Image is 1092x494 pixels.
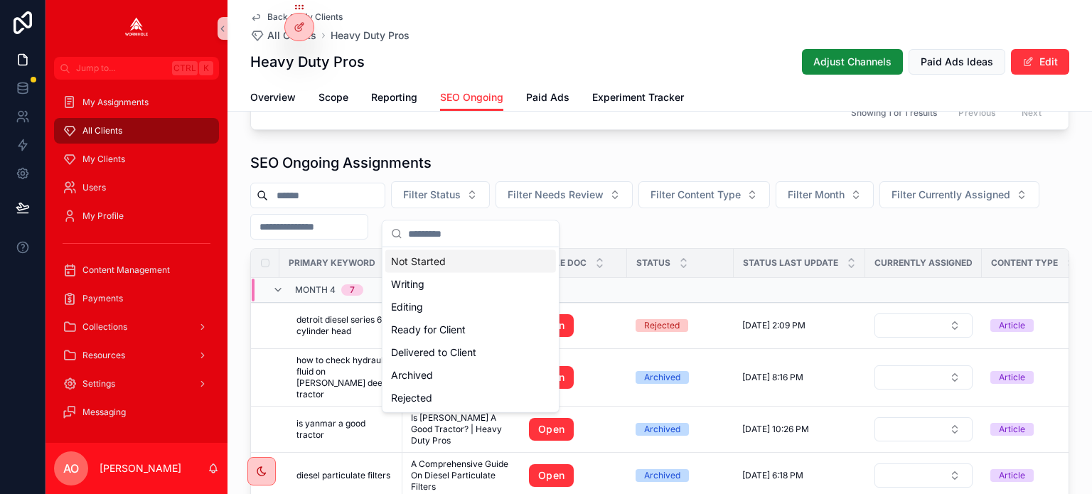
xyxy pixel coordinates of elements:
a: Collections [54,314,219,340]
a: Article [990,469,1080,482]
a: A Comprehensive Guide On Diesel Particulate Filters [411,458,512,493]
a: [DATE] 2:09 PM [742,320,857,331]
span: [DATE] 2:09 PM [742,320,805,331]
a: My Profile [54,203,219,229]
span: Status Last Update [743,257,838,269]
span: Collections [82,321,127,333]
a: Rejected [636,319,725,332]
h1: Heavy Duty Pros [250,52,365,72]
button: Jump to...CtrlK [54,57,219,80]
a: Select Button [874,365,973,390]
span: Ctrl [172,61,198,75]
a: Heavy Duty Pros [331,28,409,43]
a: Paid Ads [526,85,569,113]
button: Select Button [874,463,973,488]
a: diesel particulate filters [296,470,394,481]
a: Open [529,314,619,337]
span: All Clients [267,28,316,43]
a: how to check hydraulic fluid on [PERSON_NAME] deere tractor [296,355,394,400]
div: Delivered to Client [385,341,556,364]
a: Article [990,423,1080,436]
div: Article [999,423,1025,436]
div: Rejected [644,319,680,332]
a: [DATE] 6:18 PM [742,470,857,481]
a: All Clients [250,28,316,43]
div: Rejected [385,387,556,409]
div: Archived [644,371,680,384]
span: My Clients [82,154,125,165]
span: Filter Month [788,188,845,202]
span: AO [63,460,79,477]
span: K [200,63,212,74]
span: Scope [318,90,348,104]
button: Select Button [874,365,973,390]
div: Writing [385,273,556,296]
span: Messaging [82,407,126,418]
div: Archived [385,364,556,387]
span: Payments [82,293,123,304]
span: Overview [250,90,296,104]
a: Is [PERSON_NAME] A Good Tractor? | Heavy Duty Pros [411,412,512,446]
img: App logo [125,17,148,40]
button: Select Button [776,181,874,208]
span: Users [82,182,106,193]
div: Ready for Client [385,318,556,341]
span: Paid Ads [526,90,569,104]
span: diesel particulate filters [296,470,390,481]
a: Back to My Clients [250,11,343,23]
a: Payments [54,286,219,311]
a: Select Button [874,417,973,442]
a: My Clients [54,146,219,172]
a: Select Button [874,463,973,488]
a: Content Management [54,257,219,283]
div: scrollable content [45,80,227,443]
div: Not Started [385,250,556,273]
a: Open [529,366,619,389]
span: Adjust Channels [813,55,892,69]
span: Filter Status [403,188,461,202]
button: Paid Ads Ideas [909,49,1005,75]
span: Month 4 [295,284,336,296]
a: Select Button [874,313,973,338]
span: [DATE] 10:26 PM [742,424,809,435]
a: Messaging [54,399,219,425]
a: Users [54,175,219,200]
a: Overview [250,85,296,113]
span: Content Management [82,264,170,276]
a: Article [990,319,1080,332]
button: Select Button [391,181,490,208]
a: Open [529,418,619,441]
a: Open [529,464,619,487]
span: Content Type [991,257,1058,269]
button: Select Button [879,181,1039,208]
a: Reporting [371,85,417,113]
div: Article [999,469,1025,482]
a: is yanmar a good tractor [296,418,394,441]
span: Jump to... [76,63,166,74]
a: My Assignments [54,90,219,115]
div: Archived [644,469,680,482]
div: Suggestions [382,247,559,412]
span: My Assignments [82,97,149,108]
span: Back to My Clients [267,11,343,23]
a: Open [529,464,574,487]
button: Adjust Channels [802,49,903,75]
a: All Clients [54,118,219,144]
a: Experiment Tracker [592,85,684,113]
a: detroit diesel series 60 cylinder head [296,314,394,337]
p: [PERSON_NAME] [100,461,181,476]
div: Archived [644,423,680,436]
span: My Profile [82,210,124,222]
button: Select Button [496,181,633,208]
a: Settings [54,371,219,397]
a: [DATE] 8:16 PM [742,372,857,383]
span: Currently Assigned [874,257,973,269]
span: Primary Keyword [289,257,375,269]
span: Settings [82,378,115,390]
a: [DATE] 10:26 PM [742,424,857,435]
span: SEO Ongoing [440,90,503,104]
